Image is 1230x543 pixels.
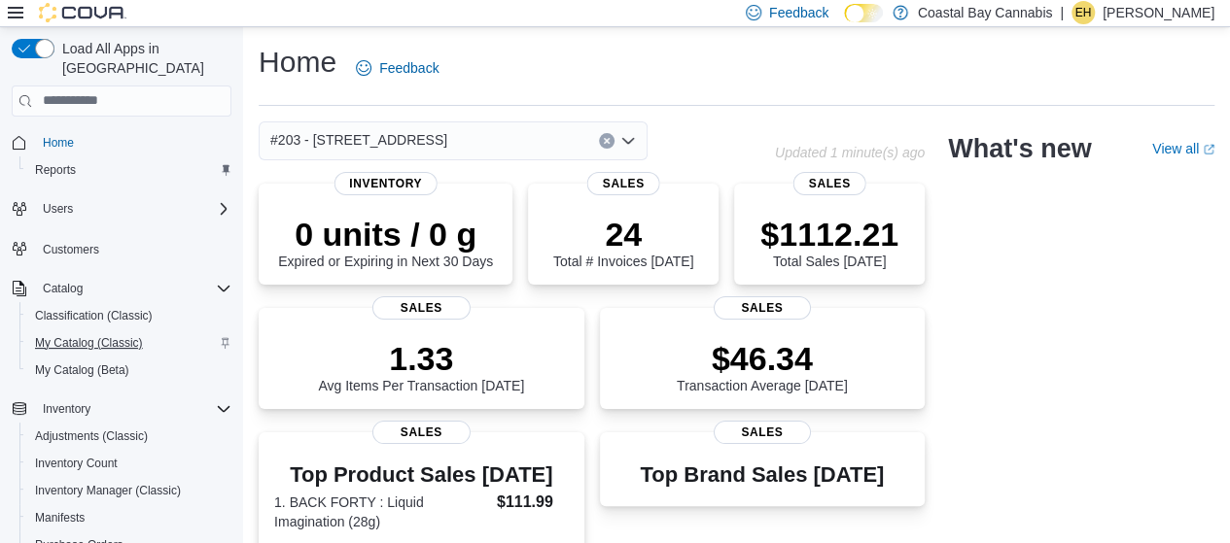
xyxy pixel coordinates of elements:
a: Inventory Manager (Classic) [27,479,189,502]
span: Inventory Manager (Classic) [27,479,231,502]
a: My Catalog (Classic) [27,331,151,355]
svg: External link [1203,144,1214,155]
span: Inventory [35,397,231,421]
span: Inventory Count [27,452,231,475]
span: My Catalog (Classic) [27,331,231,355]
button: Catalog [35,277,90,300]
a: Adjustments (Classic) [27,424,156,448]
a: Home [35,131,82,154]
h2: What's new [948,133,1091,164]
a: Inventory Count [27,452,125,475]
a: My Catalog (Beta) [27,358,137,382]
div: Total # Invoices [DATE] [553,215,693,269]
button: Customers [4,234,239,262]
span: Sales [372,421,470,444]
div: Transaction Average [DATE] [677,339,848,393]
p: 1.33 [318,339,524,378]
button: Home [4,128,239,156]
a: View allExternal link [1152,141,1214,156]
span: Manifests [27,506,231,529]
span: Users [43,201,73,217]
button: Users [4,195,239,222]
span: Inventory [43,401,90,417]
button: My Catalog (Classic) [19,329,239,356]
span: Sales [793,172,866,195]
a: Customers [35,238,107,261]
span: Sales [714,421,811,444]
span: Dark Mode [844,22,845,23]
span: Adjustments (Classic) [35,428,148,444]
button: Adjustments (Classic) [19,423,239,450]
p: Updated 1 minute(s) ago [775,145,925,160]
button: Open list of options [620,133,636,149]
span: My Catalog (Beta) [27,358,231,382]
img: Cova [39,3,126,22]
span: Load All Apps in [GEOGRAPHIC_DATA] [54,39,231,78]
h3: Top Product Sales [DATE] [274,463,569,487]
span: EH [1075,1,1092,24]
dd: $111.99 [497,491,569,514]
input: Dark Mode [844,4,882,23]
p: 0 units / 0 g [278,215,493,254]
a: Manifests [27,506,92,529]
button: Reports [19,156,239,184]
span: Feedback [769,3,828,22]
span: Inventory Count [35,456,118,471]
span: Customers [43,242,99,257]
div: Emily Hendriks [1072,1,1095,24]
div: Avg Items Per Transaction [DATE] [318,339,524,393]
button: My Catalog (Beta) [19,356,239,384]
span: Users [35,197,231,221]
span: Catalog [43,281,83,296]
button: Classification (Classic) [19,302,239,329]
span: Sales [372,296,470,320]
span: Inventory Manager (Classic) [35,483,181,498]
span: Sales [587,172,660,195]
button: Clear input [599,133,615,149]
span: Manifests [35,510,85,526]
p: $46.34 [677,339,848,378]
span: Home [35,130,231,154]
a: Feedback [348,49,446,87]
p: | [1060,1,1064,24]
button: Inventory [4,395,239,423]
span: Classification (Classic) [27,304,231,327]
div: Total Sales [DATE] [760,215,898,269]
span: Catalog [35,277,231,300]
button: Inventory Manager (Classic) [19,477,239,504]
span: Reports [35,162,76,178]
p: 24 [553,215,693,254]
span: Customers [35,236,231,260]
dt: 1. BACK FORTY : Liquid Imagination (28g) [274,492,489,531]
a: Reports [27,158,84,182]
button: Catalog [4,275,239,302]
a: Classification (Classic) [27,304,160,327]
div: Expired or Expiring in Next 30 Days [278,215,493,269]
button: Manifests [19,504,239,531]
span: Feedback [379,58,439,78]
button: Inventory [35,397,98,421]
span: Sales [714,296,811,320]
button: Inventory Count [19,450,239,477]
h3: Top Brand Sales [DATE] [640,463,884,487]
span: Reports [27,158,231,182]
span: My Catalog (Classic) [35,335,143,351]
span: Home [43,135,74,151]
span: My Catalog (Beta) [35,362,129,378]
p: $1112.21 [760,215,898,254]
p: Coastal Bay Cannabis [918,1,1053,24]
p: [PERSON_NAME] [1103,1,1214,24]
span: #203 - [STREET_ADDRESS] [270,128,447,152]
span: Adjustments (Classic) [27,424,231,448]
h1: Home [259,43,336,82]
span: Classification (Classic) [35,308,153,323]
button: Users [35,197,81,221]
span: Inventory [334,172,438,195]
